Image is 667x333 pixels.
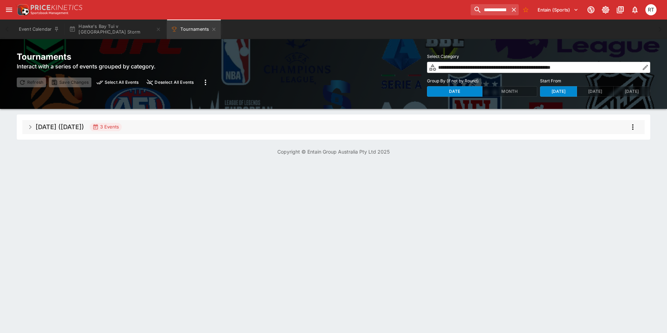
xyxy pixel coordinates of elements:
button: [DATE] [613,86,650,97]
h2: Tournaments [17,51,212,62]
label: Group By (if not by Round) [427,76,537,86]
button: No Bookmarks [520,4,531,15]
h5: [DATE] ([DATE]) [36,123,84,131]
button: Notifications [629,3,641,16]
button: Select Tenant [533,4,583,15]
button: Connected to PK [585,3,597,16]
button: preview [94,77,142,87]
button: Toggle light/dark mode [599,3,612,16]
h6: Interact with a series of events grouped by category. [17,62,212,71]
button: [DATE] [577,86,614,97]
button: Event Calendar [15,20,63,39]
div: Start From [540,86,650,97]
button: Hawke's Bay Tui v [GEOGRAPHIC_DATA] Storm [65,20,165,39]
label: Start From [540,76,650,86]
button: [DATE] [540,86,577,97]
button: open drawer [3,3,15,16]
button: Tournaments [167,20,221,39]
button: close [144,77,196,87]
label: Select Category [427,51,650,62]
img: Sportsbook Management [31,12,68,15]
input: search [471,4,509,15]
button: Documentation [614,3,627,16]
div: 3 Events [92,124,119,131]
button: more [627,121,639,133]
button: Month [482,86,538,97]
button: Richard Tatton [643,2,659,17]
img: PriceKinetics [31,5,82,10]
div: Richard Tatton [645,4,657,15]
img: PriceKinetics Logo [15,3,29,17]
button: more [199,76,212,89]
button: Date [427,86,482,97]
button: [DATE] ([DATE])3 Eventsmore [22,120,645,134]
div: Group By (if not by Round) [427,86,537,97]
